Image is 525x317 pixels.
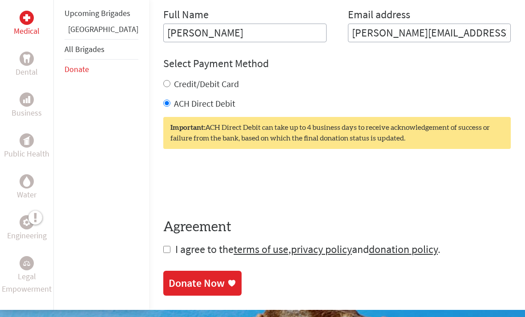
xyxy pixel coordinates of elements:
[17,175,36,201] a: WaterWater
[348,8,410,24] label: Email address
[7,230,47,242] p: Engineering
[175,243,440,257] span: I agree to the , and .
[163,24,327,43] input: Enter Full Name
[16,52,38,79] a: DentalDental
[348,24,511,43] input: Your Email
[65,44,105,55] a: All Brigades
[2,271,52,296] p: Legal Empowerment
[12,93,42,120] a: BusinessBusiness
[14,25,40,38] p: Medical
[23,96,30,104] img: Business
[68,24,138,35] a: [GEOGRAPHIC_DATA]
[4,134,49,161] a: Public HealthPublic Health
[163,167,299,202] iframe: reCAPTCHA
[65,40,138,60] li: All Brigades
[169,277,225,291] div: Donate Now
[163,8,209,24] label: Full Name
[163,271,242,296] a: Donate Now
[369,243,438,257] a: donation policy
[20,93,34,107] div: Business
[4,148,49,161] p: Public Health
[291,243,352,257] a: privacy policy
[174,98,235,109] label: ACH Direct Debit
[12,107,42,120] p: Business
[23,136,30,145] img: Public Health
[23,177,30,187] img: Water
[20,134,34,148] div: Public Health
[7,216,47,242] a: EngineeringEngineering
[20,52,34,66] div: Dental
[163,117,511,149] div: ACH Direct Debit can take up to 4 business days to receive acknowledgement of success or failure ...
[14,11,40,38] a: MedicalMedical
[16,66,38,79] p: Dental
[20,175,34,189] div: Water
[23,15,30,22] img: Medical
[65,24,138,40] li: Panama
[20,257,34,271] div: Legal Empowerment
[20,216,34,230] div: Engineering
[23,261,30,266] img: Legal Empowerment
[163,220,511,236] h4: Agreement
[65,8,130,19] a: Upcoming Brigades
[234,243,288,257] a: terms of use
[17,189,36,201] p: Water
[163,57,511,71] h4: Select Payment Method
[174,79,239,90] label: Credit/Debit Card
[23,219,30,226] img: Engineering
[20,11,34,25] div: Medical
[65,60,138,80] li: Donate
[2,257,52,296] a: Legal EmpowermentLegal Empowerment
[65,64,89,75] a: Donate
[65,4,138,24] li: Upcoming Brigades
[23,55,30,64] img: Dental
[170,124,205,132] strong: Important:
